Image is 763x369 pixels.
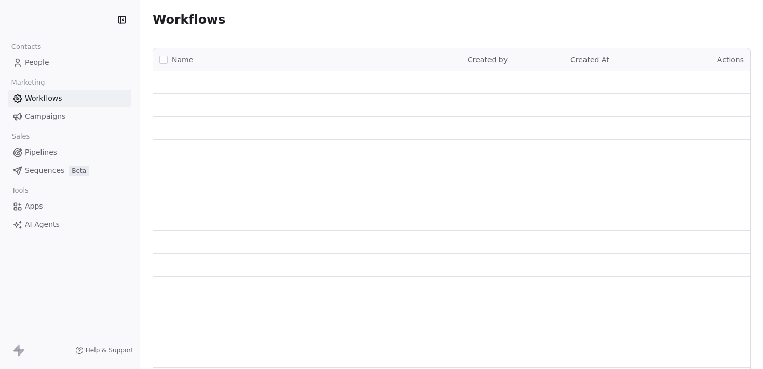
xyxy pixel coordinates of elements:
[25,111,65,122] span: Campaigns
[8,54,131,71] a: People
[153,12,225,27] span: Workflows
[25,165,64,176] span: Sequences
[8,198,131,215] a: Apps
[717,56,744,64] span: Actions
[8,144,131,161] a: Pipelines
[7,183,33,198] span: Tools
[7,75,49,90] span: Marketing
[25,201,43,212] span: Apps
[25,57,49,68] span: People
[86,346,133,354] span: Help & Support
[172,54,193,65] span: Name
[25,219,60,230] span: AI Agents
[25,147,57,158] span: Pipelines
[570,56,609,64] span: Created At
[468,56,508,64] span: Created by
[75,346,133,354] a: Help & Support
[8,108,131,125] a: Campaigns
[8,90,131,107] a: Workflows
[25,93,62,104] span: Workflows
[8,216,131,233] a: AI Agents
[8,162,131,179] a: SequencesBeta
[7,129,34,144] span: Sales
[7,39,46,54] span: Contacts
[69,166,89,176] span: Beta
